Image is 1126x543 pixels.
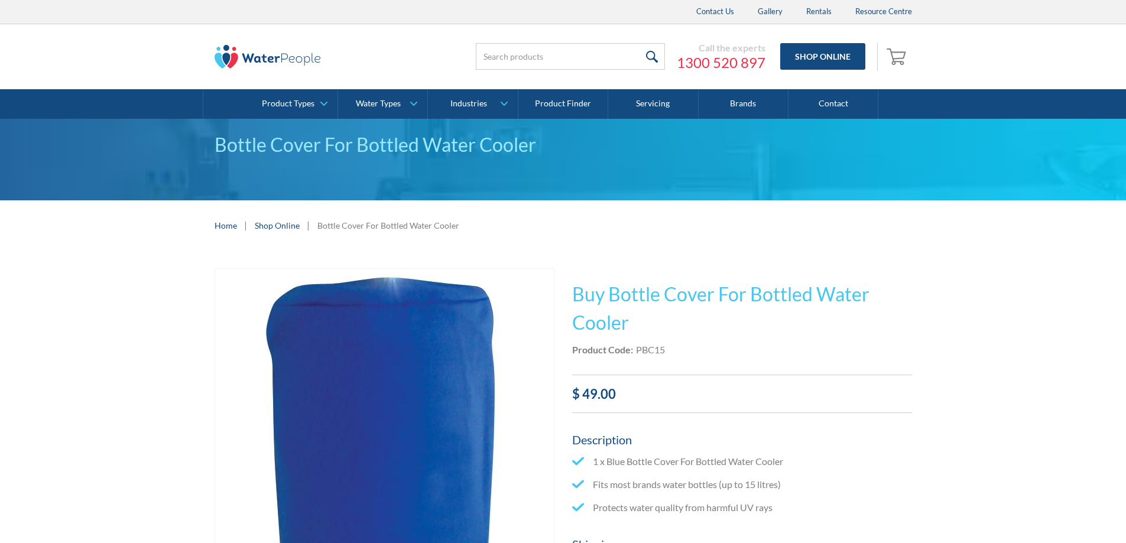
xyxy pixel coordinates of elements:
a: Water Types [338,89,427,119]
div: Bottle Cover For Bottled Water Cooler [317,219,459,232]
h1: Buy Bottle Cover For Bottled Water Cooler [572,280,912,337]
div: | [243,218,249,232]
a: Servicing [608,89,698,119]
h5: Description [572,431,912,448]
a: Product Finder [518,89,608,119]
li: Protects water quality from harmful UV rays [572,500,912,515]
a: Contact [788,89,878,119]
div: Product Types [262,99,314,109]
div: $ 49.00 [572,384,912,404]
img: The Water People [215,45,321,69]
a: 1300 520 897 [677,54,765,71]
div: Water Types [356,99,401,109]
a: Open cart [884,43,912,71]
strong: Product Code: [572,344,633,355]
a: Brands [699,89,788,119]
li: 1 x Blue Bottle Cover For Bottled Water Cooler [572,454,912,469]
a: Product Types [248,89,338,119]
img: shopping cart [887,47,909,66]
li: Fits most brands water bottles (up to 15 litres) [572,477,912,492]
a: Shop Online [780,43,865,70]
iframe: podium webchat widget bubble [1031,484,1126,543]
a: Industries [428,89,517,119]
div: Call the experts [677,42,765,54]
div: | [306,218,311,232]
input: Search products [476,43,665,70]
div: PBC15 [636,343,665,357]
a: Home [215,219,237,232]
a: Shop Online [255,219,300,232]
div: Industries [450,99,487,109]
div: Bottle Cover For Bottled Water Cooler [215,131,912,159]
